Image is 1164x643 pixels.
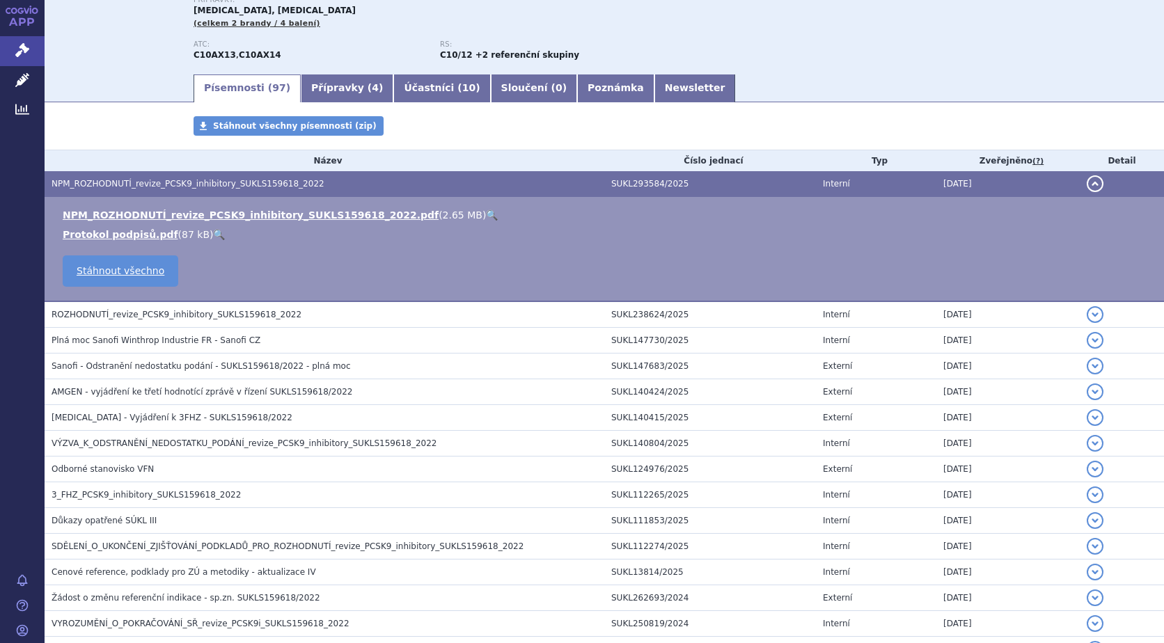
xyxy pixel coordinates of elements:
[823,464,852,474] span: Externí
[475,50,579,60] strong: +2 referenční skupiny
[936,405,1080,431] td: [DATE]
[372,82,379,93] span: 4
[52,541,524,551] span: SDĚLENÍ_O_UKONČENÍ_ZJIŠŤOVÁNÍ_PODKLADŮ_PRO_ROZHODNUTÍ_revize_PCSK9_inhibitory_SUKLS159618_2022
[823,490,850,500] span: Interní
[1087,358,1103,374] button: detail
[1087,175,1103,192] button: detail
[1087,409,1103,426] button: detail
[823,438,850,448] span: Interní
[823,541,850,551] span: Interní
[45,150,604,171] th: Název
[936,301,1080,328] td: [DATE]
[936,585,1080,611] td: [DATE]
[823,179,850,189] span: Interní
[1087,486,1103,503] button: detail
[194,74,301,102] a: Písemnosti (97)
[63,255,178,287] a: Stáhnout všechno
[936,534,1080,559] td: [DATE]
[52,516,157,525] span: Důkazy opatřené SÚKL III
[936,328,1080,354] td: [DATE]
[654,74,736,102] a: Newsletter
[1087,306,1103,323] button: detail
[63,229,178,240] a: Protokol podpisů.pdf
[1087,461,1103,477] button: detail
[604,611,816,637] td: SUKL250819/2024
[393,74,490,102] a: Účastníci (10)
[272,82,285,93] span: 97
[823,619,850,628] span: Interní
[604,482,816,508] td: SUKL112265/2025
[194,19,320,28] span: (celkem 2 brandy / 4 balení)
[604,171,816,197] td: SUKL293584/2025
[52,387,352,397] span: AMGEN - vyjádření ke třetí hodnotící zprávě v řízení SUKLS159618/2022
[213,229,225,240] a: 🔍
[194,6,356,15] span: [MEDICAL_DATA], [MEDICAL_DATA]
[936,431,1080,457] td: [DATE]
[52,413,292,422] span: Praluent - Vyjádření k 3FHZ - SUKLS159618/2022
[936,611,1080,637] td: [DATE]
[936,171,1080,197] td: [DATE]
[604,328,816,354] td: SUKL147730/2025
[52,438,436,448] span: VÝZVA_K_ODSTRANĚNÍ_NEDOSTATKU_PODÁNÍ_revize_PCSK9_inhibitory_SUKLS159618_2022
[823,413,852,422] span: Externí
[936,457,1080,482] td: [DATE]
[604,379,816,405] td: SUKL140424/2025
[52,619,349,628] span: VYROZUMĚNÍ_O_POKRAČOVÁNÍ_SŘ_revize_PCSK9i_SUKLS159618_2022
[936,354,1080,379] td: [DATE]
[52,593,320,603] span: Žádost o změnu referenční indikace - sp.zn. SUKLS159618/2022
[604,405,816,431] td: SUKL140415/2025
[194,40,426,49] p: ATC:
[52,361,351,371] span: Sanofi - Odstranění nedostatku podání - SUKLS159618/2022 - plná moc
[63,228,1150,241] li: ( )
[486,209,498,221] a: 🔍
[194,50,236,60] strong: EVOLOKUMAB
[213,121,377,131] span: Stáhnout všechny písemnosti (zip)
[491,74,577,102] a: Sloučení (0)
[194,116,384,136] a: Stáhnout všechny písemnosti (zip)
[816,150,936,171] th: Typ
[823,567,850,577] span: Interní
[440,40,673,49] p: RS:
[823,516,850,525] span: Interní
[301,74,393,102] a: Přípravky (4)
[1080,150,1164,171] th: Detail
[1087,589,1103,606] button: detail
[604,457,816,482] td: SUKL124976/2025
[604,354,816,379] td: SUKL147683/2025
[1087,615,1103,632] button: detail
[823,593,852,603] span: Externí
[63,208,1150,222] li: ( )
[1032,157,1044,166] abbr: (?)
[440,50,473,60] strong: evolokumab
[1087,383,1103,400] button: detail
[823,335,850,345] span: Interní
[462,82,475,93] span: 10
[604,508,816,534] td: SUKL111853/2025
[823,310,850,319] span: Interní
[63,209,439,221] a: NPM_ROZHODNUTÍ_revize_PCSK9_inhibitory_SUKLS159618_2022.pdf
[604,301,816,328] td: SUKL238624/2025
[604,150,816,171] th: Číslo jednací
[52,335,260,345] span: Plná moc Sanofi Winthrop Industrie FR - Sanofi CZ
[936,379,1080,405] td: [DATE]
[182,229,210,240] span: 87 kB
[1087,332,1103,349] button: detail
[936,482,1080,508] td: [DATE]
[823,387,852,397] span: Externí
[1087,512,1103,529] button: detail
[1087,564,1103,580] button: detail
[604,534,816,559] td: SUKL112274/2025
[52,310,301,319] span: ROZHODNUTÍ_revize_PCSK9_inhibitory_SUKLS159618_2022
[604,559,816,585] td: SUKL13814/2025
[936,508,1080,534] td: [DATE]
[194,40,440,61] div: ,
[577,74,654,102] a: Poznámka
[1087,435,1103,452] button: detail
[823,361,852,371] span: Externí
[556,82,563,93] span: 0
[52,490,241,500] span: 3_FHZ_PCSK9_inhibitory_SUKLS159618_2022
[443,209,482,221] span: 2.65 MB
[52,464,154,474] span: Odborné stanovisko VFN
[1087,538,1103,555] button: detail
[239,50,281,60] strong: ALIROKUMAB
